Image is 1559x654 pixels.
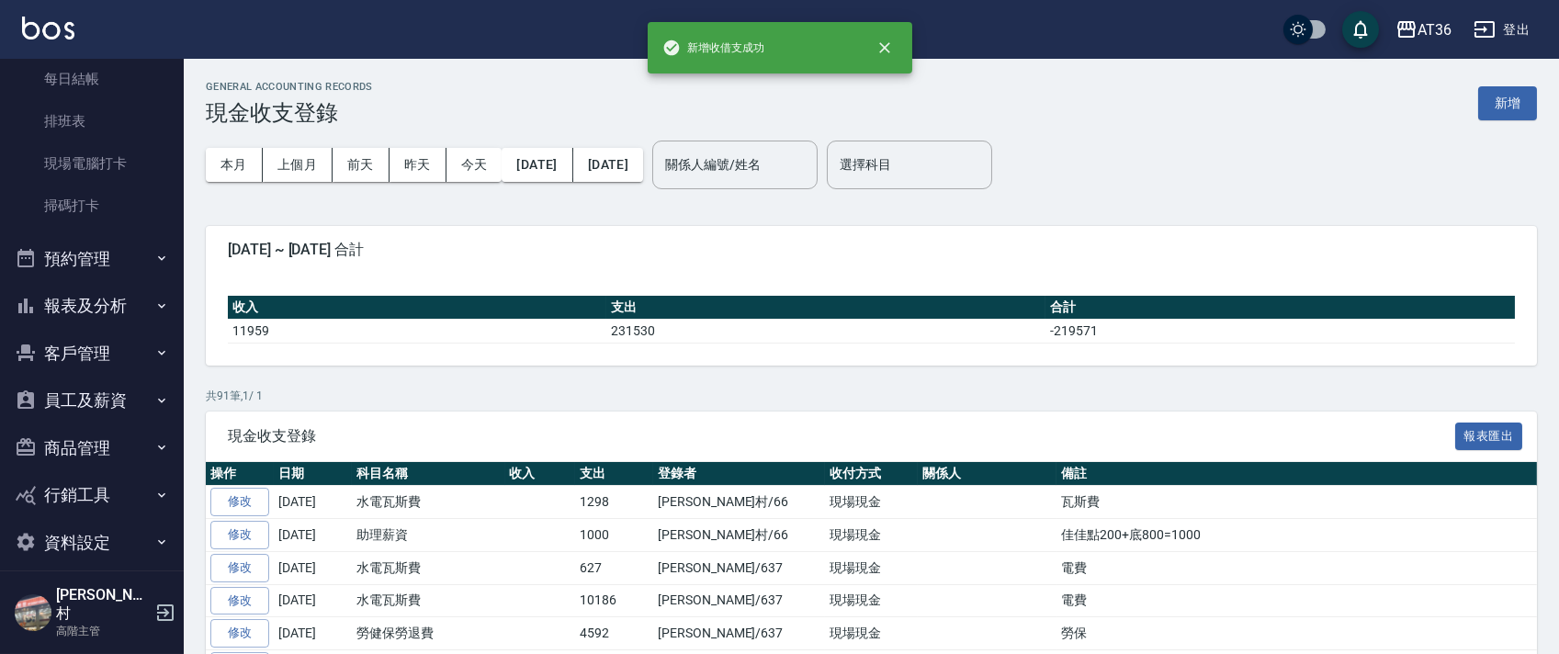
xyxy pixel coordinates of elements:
[274,551,352,584] td: [DATE]
[653,617,825,650] td: [PERSON_NAME]/637
[352,584,505,617] td: 水電瓦斯費
[575,617,653,650] td: 4592
[864,28,905,68] button: close
[606,319,1045,343] td: 231530
[352,519,505,552] td: 助理薪資
[210,587,269,615] a: 修改
[1342,11,1379,48] button: save
[1418,18,1452,41] div: AT36
[1045,296,1515,320] th: 合計
[7,330,176,378] button: 客戶管理
[825,551,918,584] td: 現場現金
[1045,319,1515,343] td: -219571
[263,148,333,182] button: 上個月
[228,319,606,343] td: 11959
[333,148,390,182] button: 前天
[210,554,269,582] a: 修改
[7,235,176,283] button: 預約管理
[274,519,352,552] td: [DATE]
[1056,551,1537,584] td: 電費
[390,148,446,182] button: 昨天
[653,462,825,486] th: 登錄者
[210,488,269,516] a: 修改
[825,462,918,486] th: 收付方式
[7,377,176,424] button: 員工及薪資
[274,486,352,519] td: [DATE]
[352,551,505,584] td: 水電瓦斯費
[575,584,653,617] td: 10186
[228,296,606,320] th: 收入
[206,462,274,486] th: 操作
[7,519,176,567] button: 資料設定
[653,519,825,552] td: [PERSON_NAME]村/66
[206,148,263,182] button: 本月
[1056,486,1537,519] td: 瓦斯費
[22,17,74,39] img: Logo
[7,282,176,330] button: 報表及分析
[7,100,176,142] a: 排班表
[1056,584,1537,617] td: 電費
[7,471,176,519] button: 行銷工具
[653,551,825,584] td: [PERSON_NAME]/637
[825,519,918,552] td: 現場現金
[918,462,1056,486] th: 關係人
[502,148,572,182] button: [DATE]
[274,617,352,650] td: [DATE]
[7,424,176,472] button: 商品管理
[7,142,176,185] a: 現場電腦打卡
[1056,462,1537,486] th: 備註
[210,521,269,549] a: 修改
[210,619,269,648] a: 修改
[1478,86,1537,120] button: 新增
[274,584,352,617] td: [DATE]
[228,241,1515,259] span: [DATE] ~ [DATE] 合計
[15,594,51,631] img: Person
[352,462,505,486] th: 科目名稱
[56,623,150,639] p: 高階主管
[653,584,825,617] td: [PERSON_NAME]/637
[56,586,150,623] h5: [PERSON_NAME]村
[228,427,1455,445] span: 現金收支登錄
[575,486,653,519] td: 1298
[575,551,653,584] td: 627
[206,388,1537,404] p: 共 91 筆, 1 / 1
[1455,426,1523,444] a: 報表匯出
[1056,617,1537,650] td: 勞保
[825,584,918,617] td: 現場現金
[206,100,373,126] h3: 現金收支登錄
[1466,13,1537,47] button: 登出
[7,185,176,227] a: 掃碼打卡
[662,39,765,57] span: 新增收借支成功
[1056,519,1537,552] td: 佳佳點200+底800=1000
[825,486,918,519] td: 現場現金
[352,486,505,519] td: 水電瓦斯費
[274,462,352,486] th: 日期
[573,148,643,182] button: [DATE]
[575,462,653,486] th: 支出
[1478,94,1537,111] a: 新增
[825,617,918,650] td: 現場現金
[606,296,1045,320] th: 支出
[505,462,576,486] th: 收入
[575,519,653,552] td: 1000
[653,486,825,519] td: [PERSON_NAME]村/66
[446,148,503,182] button: 今天
[352,617,505,650] td: 勞健保勞退費
[206,81,373,93] h2: GENERAL ACCOUNTING RECORDS
[1388,11,1459,49] button: AT36
[7,58,176,100] a: 每日結帳
[1455,423,1523,451] button: 報表匯出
